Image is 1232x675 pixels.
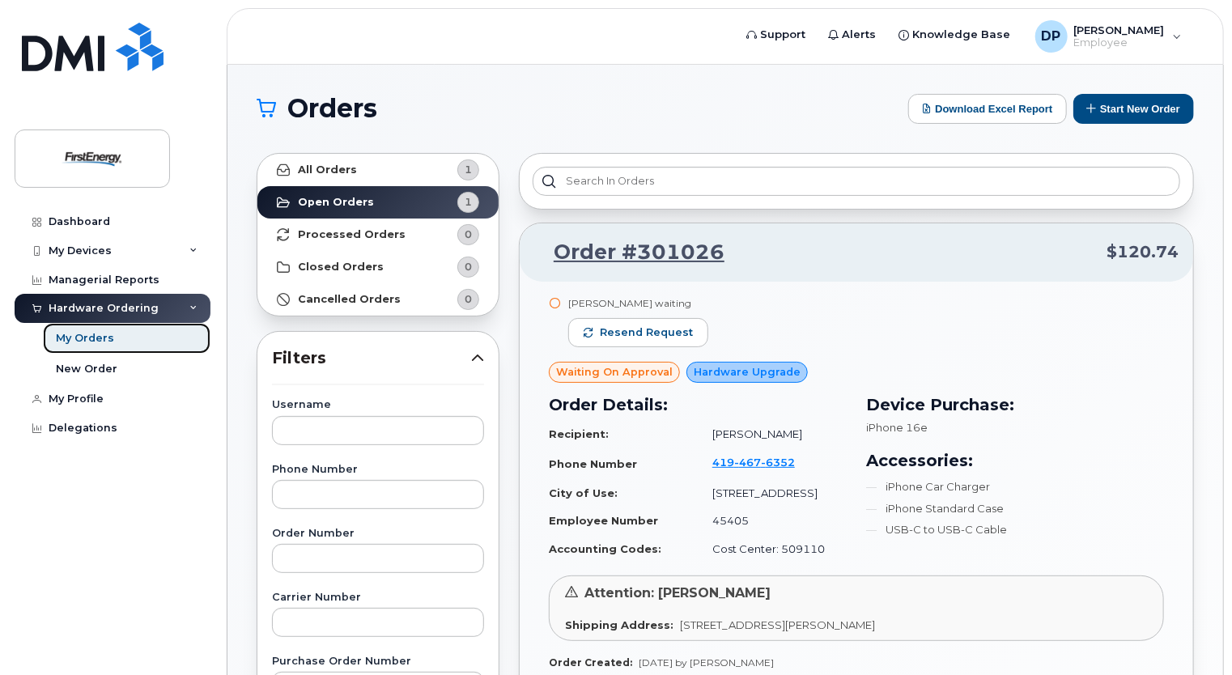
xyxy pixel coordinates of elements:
td: [PERSON_NAME] [698,420,847,448]
span: 467 [734,456,761,469]
strong: Closed Orders [298,261,384,274]
span: Hardware Upgrade [694,364,801,380]
a: Cancelled Orders0 [257,283,499,316]
li: iPhone Standard Case [866,501,1164,516]
a: Order #301026 [534,238,724,267]
div: [PERSON_NAME] waiting [568,296,708,310]
span: 6352 [761,456,795,469]
li: iPhone Car Charger [866,479,1164,495]
strong: All Orders [298,163,357,176]
strong: Recipient: [549,427,609,440]
label: Phone Number [272,465,484,475]
span: Waiting On Approval [556,364,673,380]
span: 0 [465,259,472,274]
button: Start New Order [1073,94,1194,124]
span: 1 [465,194,472,210]
strong: City of Use: [549,486,618,499]
h3: Device Purchase: [866,393,1164,417]
strong: Shipping Address: [565,618,673,631]
strong: Employee Number [549,514,658,527]
label: Purchase Order Number [272,656,484,667]
span: $120.74 [1107,240,1179,264]
strong: Accounting Codes: [549,542,661,555]
td: Cost Center: 509110 [698,535,847,563]
li: USB-C to USB-C Cable [866,522,1164,537]
span: 0 [465,291,472,307]
span: 1 [465,162,472,177]
button: Resend request [568,318,708,347]
td: [STREET_ADDRESS] [698,479,847,507]
input: Search in orders [533,167,1180,196]
a: 4194676352 [712,456,814,469]
label: Username [272,400,484,410]
label: Carrier Number [272,592,484,603]
span: [STREET_ADDRESS][PERSON_NAME] [680,618,875,631]
label: Order Number [272,529,484,539]
span: [DATE] by [PERSON_NAME] [639,656,774,669]
span: iPhone 16e [866,421,928,434]
td: 45405 [698,507,847,535]
span: Attention: [PERSON_NAME] [584,585,771,601]
span: 419 [712,456,795,469]
a: All Orders1 [257,154,499,186]
a: Processed Orders0 [257,219,499,251]
a: Open Orders1 [257,186,499,219]
strong: Open Orders [298,196,374,209]
h3: Accessories: [866,448,1164,473]
strong: Phone Number [549,457,637,470]
a: Closed Orders0 [257,251,499,283]
h3: Order Details: [549,393,847,417]
span: Orders [287,96,377,121]
span: Filters [272,346,471,370]
strong: Order Created: [549,656,632,669]
iframe: Messenger Launcher [1162,605,1220,663]
span: Resend request [600,325,693,340]
strong: Processed Orders [298,228,406,241]
strong: Cancelled Orders [298,293,401,306]
span: 0 [465,227,472,242]
button: Download Excel Report [908,94,1067,124]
